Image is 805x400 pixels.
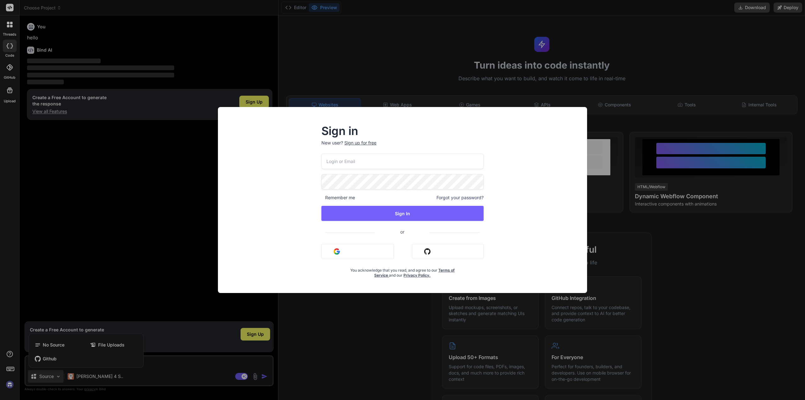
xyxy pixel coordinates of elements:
a: Terms of Service [374,268,455,278]
button: Sign in with Github [412,244,484,259]
img: github [424,248,430,255]
span: Remember me [321,194,355,201]
button: Sign in with Google [321,244,394,259]
span: or [375,224,430,239]
a: Privacy Policy. [403,273,430,278]
div: Sign up for free [344,140,376,146]
button: Sign In [321,206,484,221]
p: New user? [321,140,484,154]
img: google [334,248,340,255]
h2: Sign in [321,126,484,136]
input: Login or Email [321,154,484,169]
span: Forgot your password? [436,194,484,201]
div: You acknowledge that you read, and agree to our and our [348,264,457,278]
